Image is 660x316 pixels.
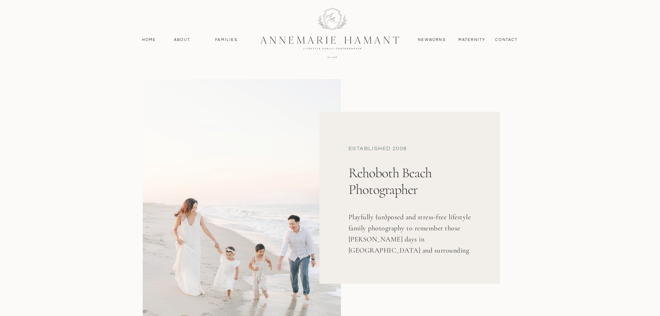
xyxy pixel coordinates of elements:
a: Home [139,37,159,43]
a: Newborns [415,37,449,43]
h1: Rehoboth Beach Photographer [349,164,486,224]
a: About [172,37,192,43]
h3: Playfully (un)posed and stress-free lifestyle family photography to remember those [PERSON_NAME] ... [349,212,479,258]
a: MAternity [458,37,485,43]
a: Families [211,37,242,43]
div: established 2008 [349,145,489,154]
a: contact [492,37,522,43]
